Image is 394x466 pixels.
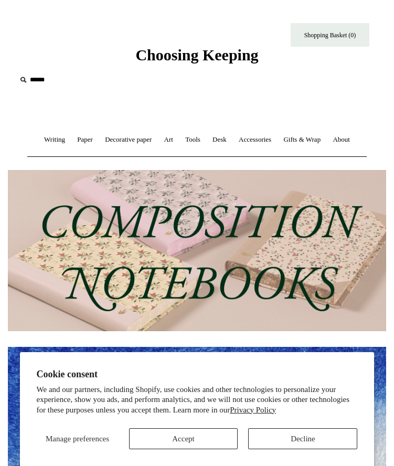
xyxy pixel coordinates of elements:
[248,428,357,449] button: Decline
[327,126,355,154] a: About
[278,126,326,154] a: Gifts & Wrap
[39,126,70,154] a: Writing
[135,55,258,62] a: Choosing Keeping
[37,369,358,380] h2: Cookie consent
[180,126,206,154] a: Tools
[129,428,238,449] button: Accept
[37,428,119,449] button: Manage preferences
[46,435,109,443] span: Manage preferences
[72,126,98,154] a: Paper
[37,385,358,416] p: We and our partners, including Shopify, use cookies and other technologies to personalize your ex...
[8,170,386,331] img: 202302 Composition ledgers.jpg__PID:69722ee6-fa44-49dd-a067-31375e5d54ec
[230,406,276,414] a: Privacy Policy
[233,126,276,154] a: Accessories
[207,126,232,154] a: Desk
[291,23,369,47] a: Shopping Basket (0)
[100,126,157,154] a: Decorative paper
[159,126,178,154] a: Art
[135,46,258,63] span: Choosing Keeping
